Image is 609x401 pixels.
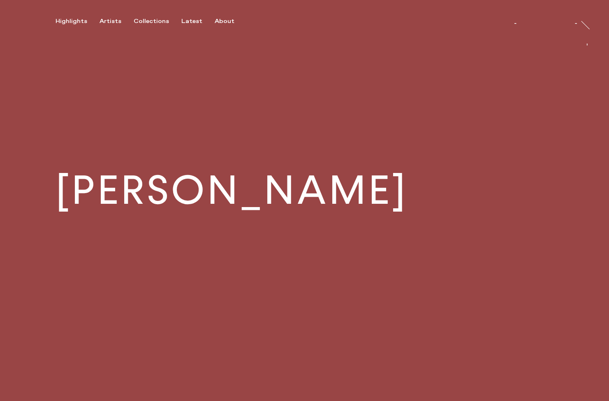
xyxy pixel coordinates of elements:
div: Artists [100,18,121,25]
div: Latest [181,18,202,25]
button: Artists [100,18,134,25]
button: Highlights [56,18,100,25]
h1: [PERSON_NAME] [56,171,408,210]
button: Collections [134,18,181,25]
button: About [215,18,247,25]
div: About [215,18,234,25]
button: Latest [181,18,215,25]
div: Highlights [56,18,87,25]
div: Collections [134,18,169,25]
